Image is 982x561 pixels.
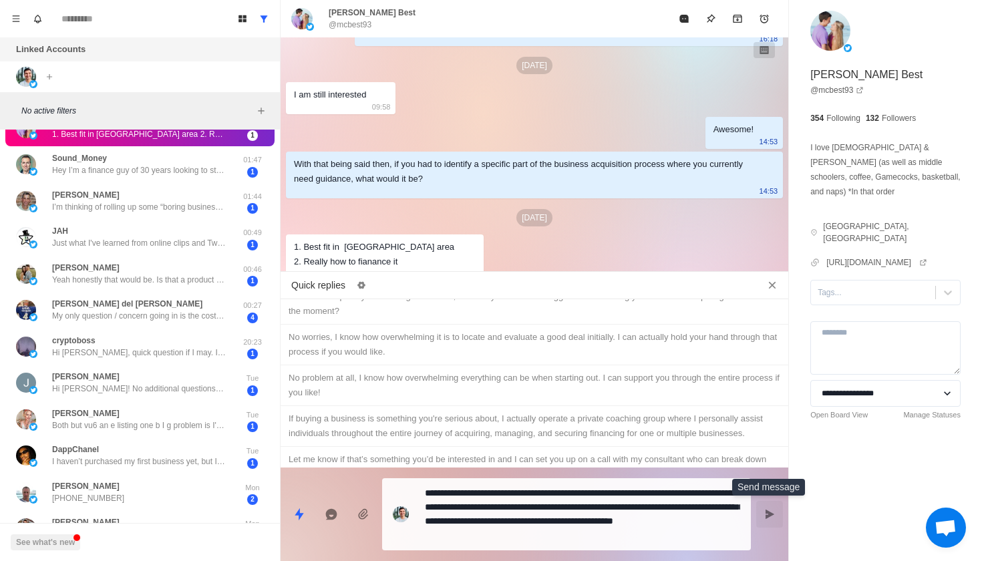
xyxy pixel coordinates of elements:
p: [PERSON_NAME] Best [810,67,923,83]
img: picture [29,496,37,504]
button: Show all conversations [253,8,275,29]
img: picture [393,506,409,522]
p: 00:49 [236,227,269,238]
button: Add reminder [751,5,778,32]
span: 1 [247,130,258,141]
button: Add account [41,69,57,85]
p: [PERSON_NAME] [52,189,120,201]
img: picture [29,459,37,467]
p: [PERSON_NAME] [52,262,120,274]
p: 00:27 [236,300,269,311]
img: picture [16,482,36,502]
button: Edit quick replies [351,274,372,296]
p: [PERSON_NAME] [52,516,120,528]
p: [GEOGRAPHIC_DATA], [GEOGRAPHIC_DATA] [823,220,961,244]
span: 4 [247,313,258,323]
p: 14:53 [760,184,778,198]
img: picture [291,8,313,29]
p: 16:18 [760,31,778,46]
img: picture [29,350,37,358]
img: picture [16,191,36,211]
span: 1 [247,167,258,178]
p: 02:11 [460,266,479,281]
button: Menu [5,8,27,29]
img: picture [29,313,37,321]
button: Notifications [27,8,48,29]
p: Tue [236,409,269,421]
div: Open chat [926,508,966,548]
p: My only question / concern going in is the cost of the program. As you know, I've been looking fo... [52,310,226,322]
div: 1. Best fit in [GEOGRAPHIC_DATA] area 2. Really how to fianance it [294,240,454,269]
p: 1. Best fit in [GEOGRAPHIC_DATA] area 2. Really how to fianance it [52,128,226,140]
p: [PERSON_NAME] [52,407,120,419]
img: picture [16,264,36,284]
span: 1 [247,458,258,469]
p: Tue [236,445,269,457]
span: 1 [247,385,258,396]
p: [DATE] [516,57,552,74]
div: Let me know if that’s something you’d be interested in and I can set you up on a call with my con... [289,452,780,482]
p: Quick replies [291,278,345,293]
p: 20:23 [236,337,269,348]
p: Hey I’m a finance guy of 30 years looking to step out of my “day” job at 51 and start building a ... [52,164,226,176]
p: Linked Accounts [16,43,86,56]
img: picture [16,518,36,538]
button: Add filters [253,103,269,119]
p: [PHONE_NUMBER] [52,492,124,504]
p: [PERSON_NAME] [52,371,120,383]
img: picture [29,423,37,431]
p: Yeah honestly that would be. Is that a product you sell? [52,274,226,286]
a: [URL][DOMAIN_NAME] [826,256,927,268]
img: picture [16,154,36,174]
p: Following [826,112,860,124]
p: 354 [810,112,824,124]
button: Mark as read [671,5,697,32]
span: 1 [247,421,258,432]
div: Awesome! [713,122,754,137]
p: I’m thinking of rolling up some “boring businesses” with cash flow for the next decade of my life... [52,201,226,213]
img: picture [16,373,36,393]
img: picture [810,11,850,51]
div: With that being said then, if you had to identify a specific part of the business acquisition pro... [294,157,754,186]
p: Mon [236,482,269,494]
p: 01:47 [236,154,269,166]
button: Close quick replies [762,274,783,296]
span: 1 [247,240,258,250]
a: Manage Statuses [903,409,961,421]
img: picture [16,300,36,320]
p: JAH [52,225,68,237]
div: I am still interested [294,87,366,102]
p: No active filters [21,105,253,117]
div: Just so I can point you in the right direction, what do you feel is the biggest factor holding yo... [289,289,780,319]
img: picture [29,386,37,394]
p: 09:58 [372,100,391,114]
img: picture [29,132,37,140]
p: 14:53 [760,134,778,149]
img: picture [29,80,37,88]
p: cryptoboss [52,335,96,347]
p: 00:46 [236,264,269,275]
button: Send message [756,501,783,528]
span: 1 [247,349,258,359]
span: 2 [247,494,258,505]
img: picture [844,44,852,52]
p: I haven’t purchased my first business yet, but I’ve been actively laying the groundwork. I’ve rev... [52,455,226,467]
img: picture [16,445,36,465]
p: [PERSON_NAME] [52,480,120,492]
p: Hi [PERSON_NAME]! No additional questions at this point. I did sign up for your website that show... [52,383,226,395]
img: picture [16,227,36,247]
span: 1 [247,276,258,287]
div: If buying a business is something you're serious about, I actually operate a private coaching gro... [289,411,780,441]
p: Mon [236,518,269,530]
button: Reply with AI [318,501,345,528]
span: 1 [247,203,258,214]
p: @mcbest93 [329,19,371,31]
img: picture [29,240,37,248]
button: Pin [697,5,724,32]
div: No problem at all, I know how overwhelming everything can be when starting out. I can support you... [289,371,780,400]
a: Open Board View [810,409,868,421]
p: DappChanel [52,443,99,455]
p: I love [DEMOGRAPHIC_DATA] & [PERSON_NAME] (as well as middle schoolers, coffee, Gamecocks, basket... [810,140,961,199]
p: Followers [882,112,916,124]
img: picture [16,67,36,87]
